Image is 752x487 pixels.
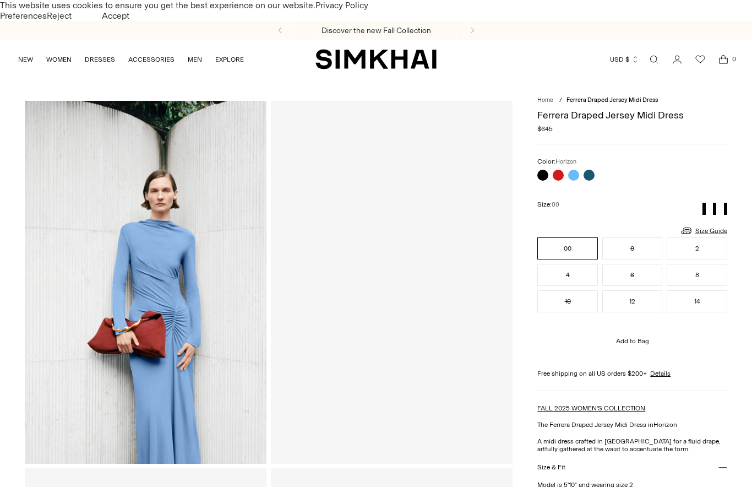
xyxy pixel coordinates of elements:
div: / [559,96,562,104]
a: DRESSES [85,47,115,72]
span: Add to Bag [616,337,649,345]
h1: Ferrera Draped Jersey Midi Dress [537,110,727,120]
button: 4 [537,264,598,286]
span: 0 [729,54,739,64]
button: 0 [602,237,663,259]
strong: Horizon [653,421,677,429]
a: Size Guide [680,224,727,237]
img: Ferrera Draped Jersey Midi Dress [25,101,266,464]
button: 2 [667,237,727,259]
button: Reject [47,10,72,21]
a: SIMKHAI [315,48,437,70]
h3: Size & Fit [537,463,565,471]
label: Size: [537,201,559,208]
span: Ferrera Draped Jersey Midi Dress [566,96,658,104]
a: Details [650,370,671,377]
button: 12 [602,290,663,312]
span: 00 [552,201,559,208]
p: The Ferrera Draped Jersey Midi Dress in [537,421,727,429]
button: Accept [72,10,160,21]
button: USD $ [610,47,639,72]
label: Color: [537,158,576,165]
button: 6 [602,264,663,286]
button: 10 [537,290,598,312]
a: Go to the account page [666,48,688,71]
button: 00 [537,237,598,259]
a: Wishlist [689,48,711,71]
a: FALL 2025 WOMEN'S COLLECTION [537,404,645,412]
a: ACCESSORIES [128,47,175,72]
button: 8 [667,264,727,286]
span: Horizon [555,158,576,165]
a: Discover the new Fall Collection [321,26,431,35]
a: Open cart modal [712,48,734,71]
button: Size & Fit [537,453,727,481]
a: Home [537,96,553,104]
a: Open search modal [643,48,665,71]
a: MEN [188,47,202,72]
button: 14 [667,290,727,312]
a: Ferrera Draped Jersey Midi Dress [271,101,513,464]
a: NEW [18,47,33,72]
div: Free shipping on all US orders $200+ [537,370,727,377]
button: Add to Bag [537,328,727,354]
span: $645 [537,125,553,133]
p: A midi dress crafted in [GEOGRAPHIC_DATA] for a fluid drape, artfully gathered at the waist to ac... [537,437,727,453]
nav: breadcrumbs [537,96,727,104]
a: EXPLORE [215,47,244,72]
a: WOMEN [46,47,72,72]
